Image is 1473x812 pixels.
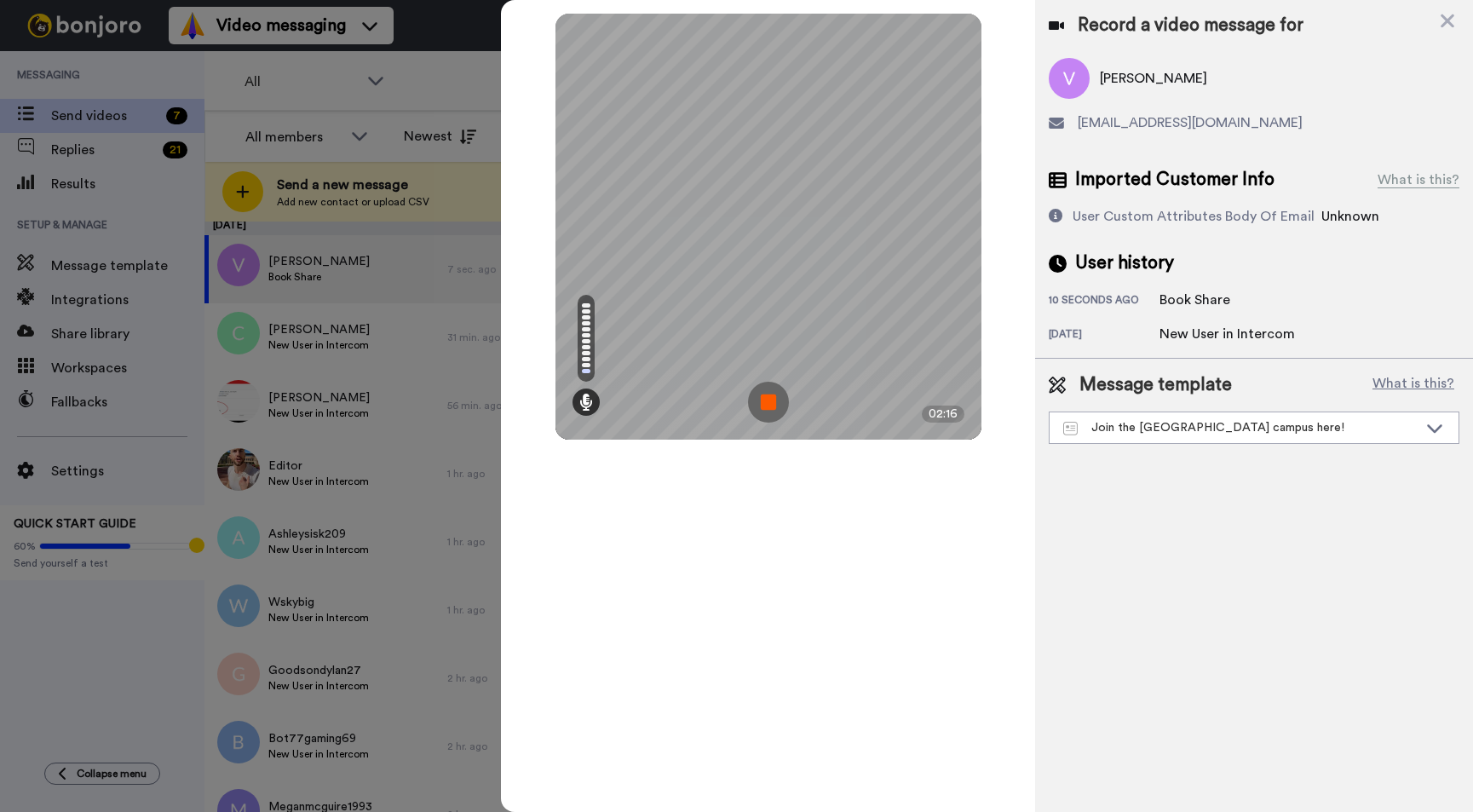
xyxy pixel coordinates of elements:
[1159,324,1295,344] div: New User in Intercom
[1073,206,1315,227] div: User Custom Attributes Body Of Email
[1367,372,1459,398] button: What is this?
[1378,170,1459,190] div: What is this?
[1321,210,1379,223] span: Unknown
[1049,293,1159,310] div: 10 seconds ago
[1049,327,1159,344] div: [DATE]
[1078,112,1303,133] span: [EMAIL_ADDRESS][DOMAIN_NAME]
[922,406,964,423] div: 02:16
[1159,290,1245,310] div: Book Share
[1075,251,1174,276] span: User history
[1079,372,1232,398] span: Message template
[748,382,789,423] img: ic_record_stop.svg
[1063,422,1078,435] img: Message-temps.svg
[1063,419,1418,436] div: Join the [GEOGRAPHIC_DATA] campus here!
[1075,167,1274,193] span: Imported Customer Info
